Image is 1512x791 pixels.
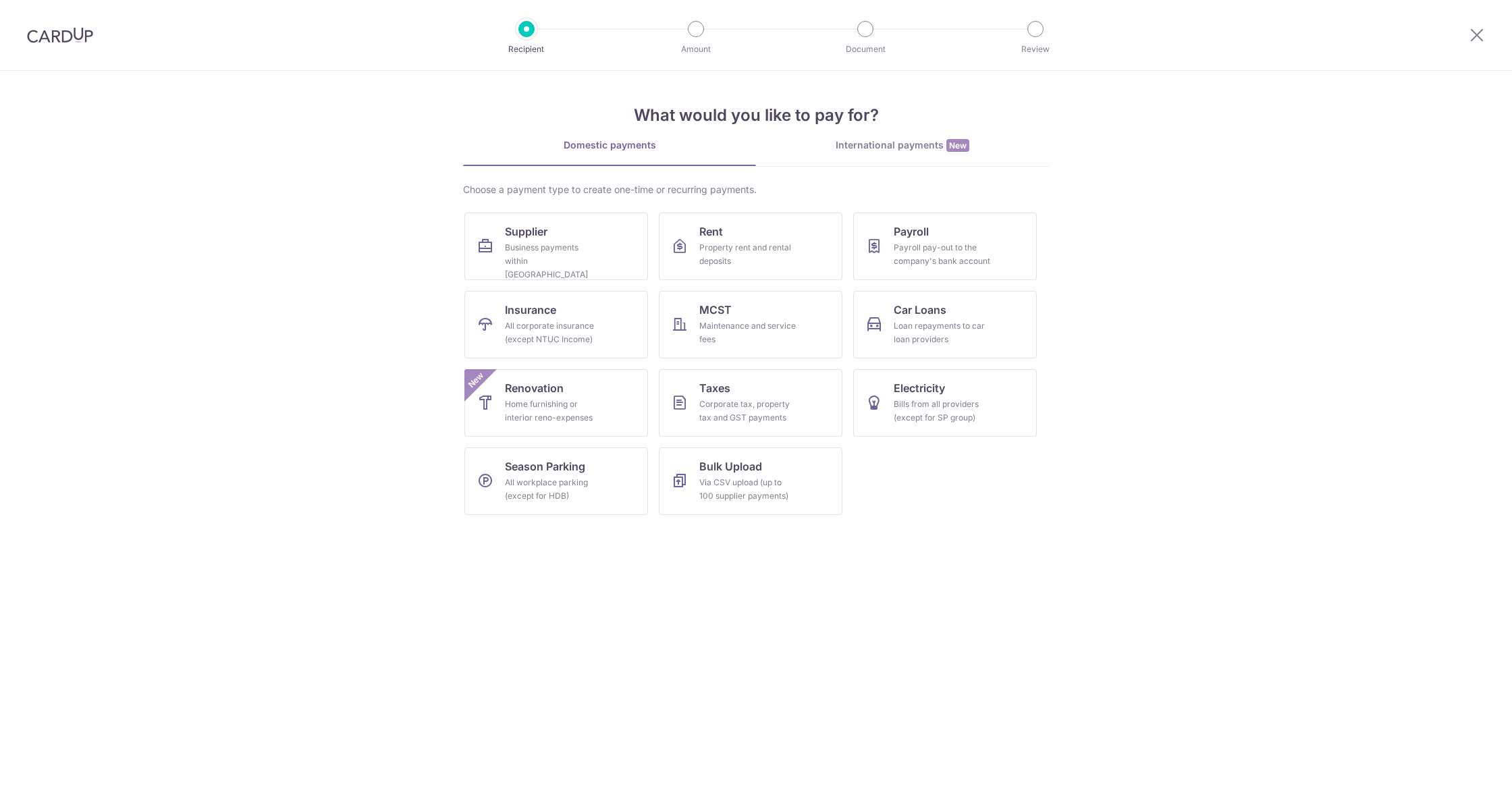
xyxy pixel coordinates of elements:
a: Season ParkingAll workplace parking (except for HDB) [464,447,648,515]
h4: What would you like to pay for? [463,103,1049,128]
div: Via CSV upload (up to 100 supplier payments) [699,476,796,503]
span: Electricity [894,380,945,396]
span: Supplier [505,223,547,240]
p: Review [986,43,1085,56]
div: Property rent and rental deposits [699,241,796,268]
a: Bulk UploadVia CSV upload (up to 100 supplier payments) [659,447,842,515]
p: Recipient [477,43,576,56]
div: Corporate tax, property tax and GST payments [699,398,796,425]
div: All corporate insurance (except NTUC Income) [505,319,602,346]
img: CardUp [27,27,93,43]
a: RenovationHome furnishing or interior reno-expensesNew [464,369,648,437]
span: Renovation [505,380,564,396]
div: Business payments within [GEOGRAPHIC_DATA] [505,241,602,281]
a: TaxesCorporate tax, property tax and GST payments [659,369,842,437]
a: RentProperty rent and rental deposits [659,213,842,280]
span: Season Parking [505,458,585,474]
p: Amount [646,43,746,56]
a: Car LoansLoan repayments to car loan providers [853,291,1037,358]
a: InsuranceAll corporate insurance (except NTUC Income) [464,291,648,358]
span: Insurance [505,302,556,318]
div: Maintenance and service fees [699,319,796,346]
div: Choose a payment type to create one-time or recurring payments. [463,183,1049,196]
div: Domestic payments [463,138,756,152]
span: Rent [699,223,723,240]
span: Car Loans [894,302,946,318]
div: International payments [756,138,1049,153]
p: Document [815,43,915,56]
span: Payroll [894,223,929,240]
a: ElectricityBills from all providers (except for SP group) [853,369,1037,437]
div: All workplace parking (except for HDB) [505,476,602,503]
div: Bills from all providers (except for SP group) [894,398,991,425]
a: PayrollPayroll pay-out to the company's bank account [853,213,1037,280]
a: MCSTMaintenance and service fees [659,291,842,358]
div: Loan repayments to car loan providers [894,319,991,346]
span: Taxes [699,380,730,396]
div: Home furnishing or interior reno-expenses [505,398,602,425]
span: Bulk Upload [699,458,762,474]
div: Payroll pay-out to the company's bank account [894,241,991,268]
span: New [946,139,969,152]
span: MCST [699,302,732,318]
a: SupplierBusiness payments within [GEOGRAPHIC_DATA] [464,213,648,280]
span: New [465,369,487,391]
